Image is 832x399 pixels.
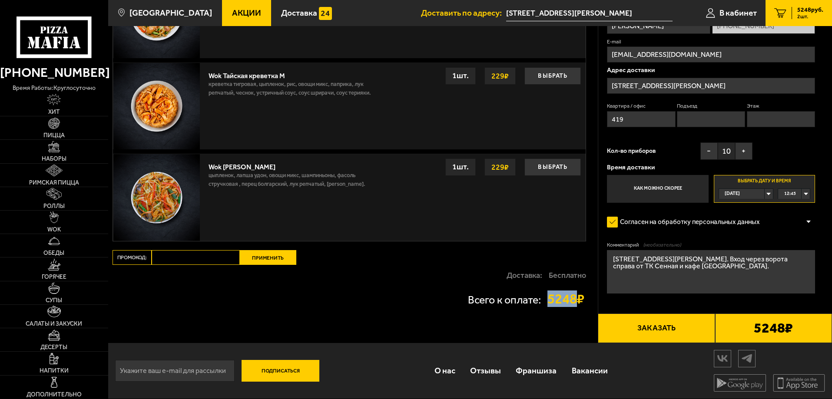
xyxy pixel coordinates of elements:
[113,63,586,149] a: Wok Тайская креветка Mкреветка тигровая, цыпленок, рис, овощи микс, паприка, лук репчатый, чеснок...
[547,292,587,306] strong: 5248 ₽
[209,171,376,193] p: цыпленок, лапша удон, овощи микс, шампиньоны, фасоль стручковая , перец болгарский, лук репчатый,...
[113,154,586,241] a: Wok [PERSON_NAME]цыпленок, лапша удон, овощи микс, шампиньоны, фасоль стручковая , перец болгарск...
[643,241,681,249] span: (необязательно)
[607,214,769,231] label: Согласен на обработку персональных данных
[42,156,66,162] span: Наборы
[113,250,152,265] label: Промокод:
[40,368,69,374] span: Напитки
[43,250,64,256] span: Обеды
[506,5,673,21] span: Россия, Санкт-Петербург, улица Ефимова, 3С
[607,148,656,154] span: Кол-во приборов
[508,356,564,385] a: Франшиза
[714,175,815,203] label: Выбрать дату и время
[524,67,581,85] button: Выбрать
[468,295,541,306] p: Всего к оплате:
[564,356,615,385] a: Вакансии
[607,38,815,46] label: E-mail
[281,9,317,17] span: Доставка
[27,392,82,398] span: Дополнительно
[524,158,581,176] button: Выбрать
[489,68,511,84] strong: 229 ₽
[209,158,376,171] div: Wok [PERSON_NAME]
[607,164,815,171] p: Время доставки
[47,227,61,233] span: WOK
[598,313,715,343] button: Заказать
[445,67,476,85] div: 1 шт.
[445,158,476,176] div: 1 шт.
[607,67,815,73] p: Адрес доставки
[209,67,380,80] div: Wok Тайская креветка M
[607,241,815,249] label: Комментарий
[725,189,740,199] span: [DATE]
[507,271,542,279] p: Доставка:
[42,274,66,280] span: Горячее
[754,321,793,335] b: 5248 ₽
[319,7,332,20] img: 15daf4d41897b9f0e9f617042186c801.svg
[463,356,508,385] a: Отзывы
[797,7,823,13] span: 5248 руб.
[607,46,815,63] input: @
[784,189,796,199] span: 12:45
[29,180,79,186] span: Римская пицца
[718,142,735,160] span: 10
[719,9,757,17] span: В кабинет
[43,203,65,209] span: Роллы
[714,351,731,366] img: vk
[607,102,675,110] label: Квартира / офис
[232,9,261,17] span: Акции
[607,175,708,203] label: Как можно скорее
[40,344,67,350] span: Десерты
[489,159,511,175] strong: 229 ₽
[549,271,586,279] strong: Бесплатно
[48,109,60,115] span: Хит
[421,9,506,17] span: Доставить по адресу:
[427,356,462,385] a: О нас
[747,102,815,110] label: Этаж
[677,102,745,110] label: Подъезд
[115,360,235,382] input: Укажите ваш e-mail для рассылки
[43,132,65,138] span: Пицца
[242,360,320,382] button: Подписаться
[506,5,673,21] input: Ваш адрес доставки
[129,9,212,17] span: [GEOGRAPHIC_DATA]
[209,80,380,102] p: креветка тигровая, цыпленок, рис, овощи микс, паприка, лук репчатый, чеснок, устричный соус, соус...
[735,142,752,160] button: +
[700,142,718,160] button: −
[46,297,62,303] span: Супы
[240,250,296,265] button: Применить
[797,14,823,19] span: 2 шт.
[26,321,82,327] span: Салаты и закуски
[739,351,755,366] img: tg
